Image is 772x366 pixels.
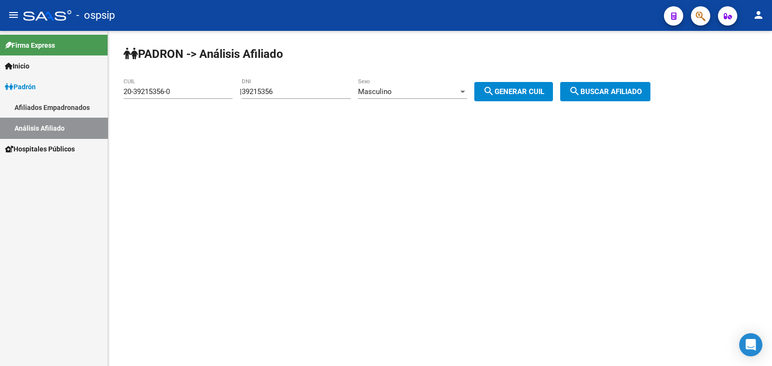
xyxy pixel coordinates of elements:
span: Generar CUIL [483,87,544,96]
button: Buscar afiliado [560,82,650,101]
span: - ospsip [76,5,115,26]
button: Generar CUIL [474,82,553,101]
strong: PADRON -> Análisis Afiliado [124,47,283,61]
span: Buscar afiliado [569,87,642,96]
span: Inicio [5,61,29,71]
span: Firma Express [5,40,55,51]
span: Padrón [5,81,36,92]
span: Hospitales Públicos [5,144,75,154]
mat-icon: search [569,85,580,97]
div: Open Intercom Messenger [739,333,762,356]
mat-icon: person [753,9,764,21]
mat-icon: search [483,85,495,97]
div: | [240,87,560,96]
span: Masculino [358,87,392,96]
mat-icon: menu [8,9,19,21]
